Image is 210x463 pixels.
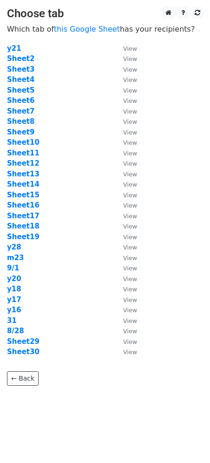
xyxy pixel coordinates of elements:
[114,159,137,168] a: View
[7,233,39,241] a: Sheet19
[7,348,39,356] strong: Sheet30
[114,128,137,136] a: View
[7,254,24,262] a: m23
[123,307,137,314] small: View
[123,160,137,167] small: View
[114,96,137,105] a: View
[7,180,39,188] a: Sheet14
[7,327,24,335] strong: 8/28
[123,275,137,282] small: View
[123,202,137,209] small: View
[114,295,137,304] a: View
[123,317,137,324] small: View
[123,349,137,356] small: View
[123,265,137,272] small: View
[114,138,137,147] a: View
[123,45,137,52] small: View
[114,65,137,74] a: View
[123,234,137,241] small: View
[7,117,34,126] a: Sheet8
[7,96,34,105] strong: Sheet6
[7,24,203,34] p: Which tab of has your recipients?
[123,192,137,199] small: View
[123,338,137,345] small: View
[114,191,137,199] a: View
[7,275,21,283] a: y20
[123,150,137,157] small: View
[7,285,21,293] a: y18
[7,86,34,94] a: Sheet5
[114,285,137,293] a: View
[114,201,137,209] a: View
[123,244,137,251] small: View
[114,86,137,94] a: View
[123,66,137,73] small: View
[7,264,19,272] a: 9/1
[7,337,39,346] strong: Sheet29
[123,118,137,125] small: View
[114,348,137,356] a: View
[123,255,137,262] small: View
[123,328,137,335] small: View
[123,171,137,178] small: View
[123,97,137,104] small: View
[114,212,137,220] a: View
[7,191,39,199] a: Sheet15
[123,223,137,230] small: View
[123,87,137,94] small: View
[114,117,137,126] a: View
[123,108,137,115] small: View
[114,149,137,157] a: View
[123,129,137,136] small: View
[7,316,17,325] a: 31
[114,75,137,84] a: View
[7,149,39,157] a: Sheet11
[114,254,137,262] a: View
[114,337,137,346] a: View
[114,222,137,230] a: View
[7,75,34,84] a: Sheet4
[7,222,39,230] a: Sheet18
[7,201,39,209] a: Sheet16
[7,306,21,314] a: y16
[114,316,137,325] a: View
[7,107,34,115] strong: Sheet7
[7,295,21,304] strong: y17
[123,55,137,62] small: View
[114,264,137,272] a: View
[114,180,137,188] a: View
[7,7,203,20] h3: Choose tab
[114,107,137,115] a: View
[123,76,137,83] small: View
[7,159,39,168] a: Sheet12
[123,139,137,146] small: View
[7,371,39,386] a: ← Back
[123,286,137,293] small: View
[7,243,21,251] a: y28
[7,128,34,136] a: Sheet9
[114,243,137,251] a: View
[7,54,34,63] a: Sheet2
[7,44,21,53] a: y21
[114,54,137,63] a: View
[123,181,137,188] small: View
[7,65,34,74] a: Sheet3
